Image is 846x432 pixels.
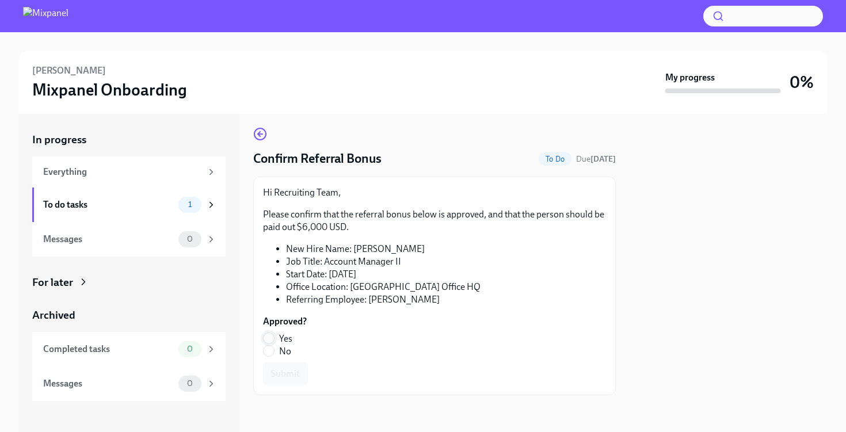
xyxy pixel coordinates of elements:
label: Approved? [263,315,307,328]
div: For later [32,275,73,290]
div: Messages [43,377,174,390]
h4: Confirm Referral Bonus [253,150,382,167]
h6: [PERSON_NAME] [32,64,106,77]
span: No [279,345,291,358]
a: In progress [32,132,226,147]
span: 1 [181,200,199,209]
a: To do tasks1 [32,188,226,222]
li: Referring Employee: [PERSON_NAME] [286,293,606,306]
div: Messages [43,233,174,246]
span: 0 [180,379,200,388]
a: Everything [32,156,226,188]
li: Job Title: Account Manager II [286,255,606,268]
p: Please confirm that the referral bonus below is approved, and that the person should be paid out ... [263,208,606,234]
p: Hi Recruiting Team, [263,186,606,199]
a: Completed tasks0 [32,332,226,366]
div: Everything [43,166,201,178]
a: Archived [32,308,226,323]
li: New Hire Name: [PERSON_NAME] [286,243,606,255]
span: October 11th, 2025 11:00 [576,154,616,165]
span: 0 [180,345,200,353]
strong: [DATE] [590,154,616,164]
div: To do tasks [43,198,174,211]
li: Start Date: [DATE] [286,268,606,281]
li: Office Location: [GEOGRAPHIC_DATA] Office HQ [286,281,606,293]
h3: Mixpanel Onboarding [32,79,187,100]
h3: 0% [790,72,814,93]
span: To Do [539,155,571,163]
a: Messages0 [32,222,226,257]
img: Mixpanel [23,7,68,25]
span: Due [576,154,616,164]
a: For later [32,275,226,290]
div: Completed tasks [43,343,174,355]
a: Messages0 [32,366,226,401]
span: Yes [279,332,292,345]
strong: My progress [665,71,715,84]
span: 0 [180,235,200,243]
